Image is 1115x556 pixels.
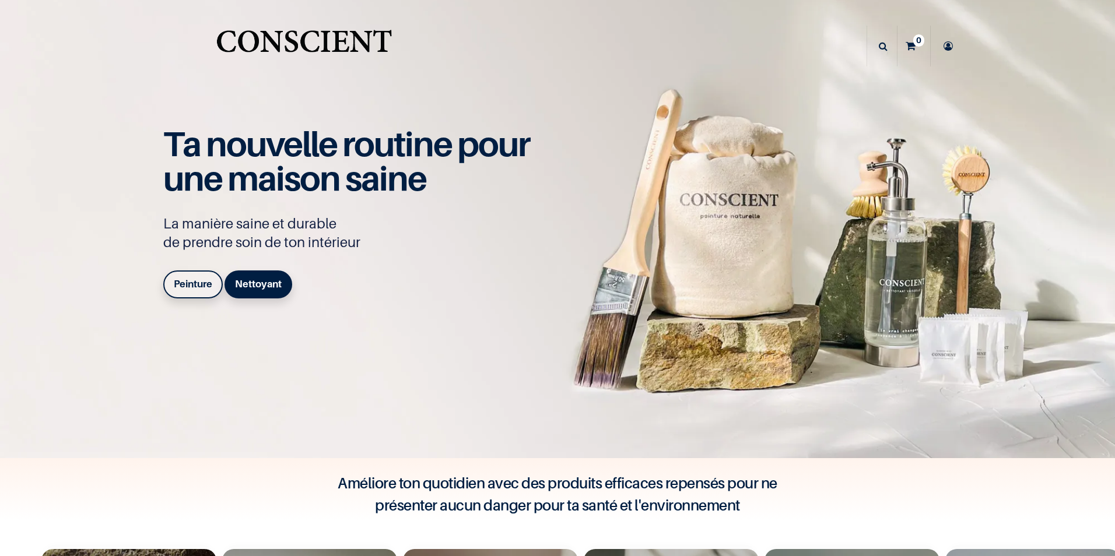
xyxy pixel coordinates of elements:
[324,472,791,516] h4: Améliore ton quotidien avec des produits efficaces repensés pour ne présenter aucun danger pour t...
[235,278,282,290] b: Nettoyant
[897,26,930,66] a: 0
[163,123,530,199] span: Ta nouvelle routine pour une maison saine
[1055,481,1110,536] iframe: Tidio Chat
[163,270,223,298] a: Peinture
[913,34,924,46] sup: 0
[214,23,394,69] img: Conscient
[225,270,292,298] a: Nettoyant
[174,278,212,290] b: Peinture
[163,214,542,252] p: La manière saine et durable de prendre soin de ton intérieur
[214,23,394,69] a: Logo of Conscient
